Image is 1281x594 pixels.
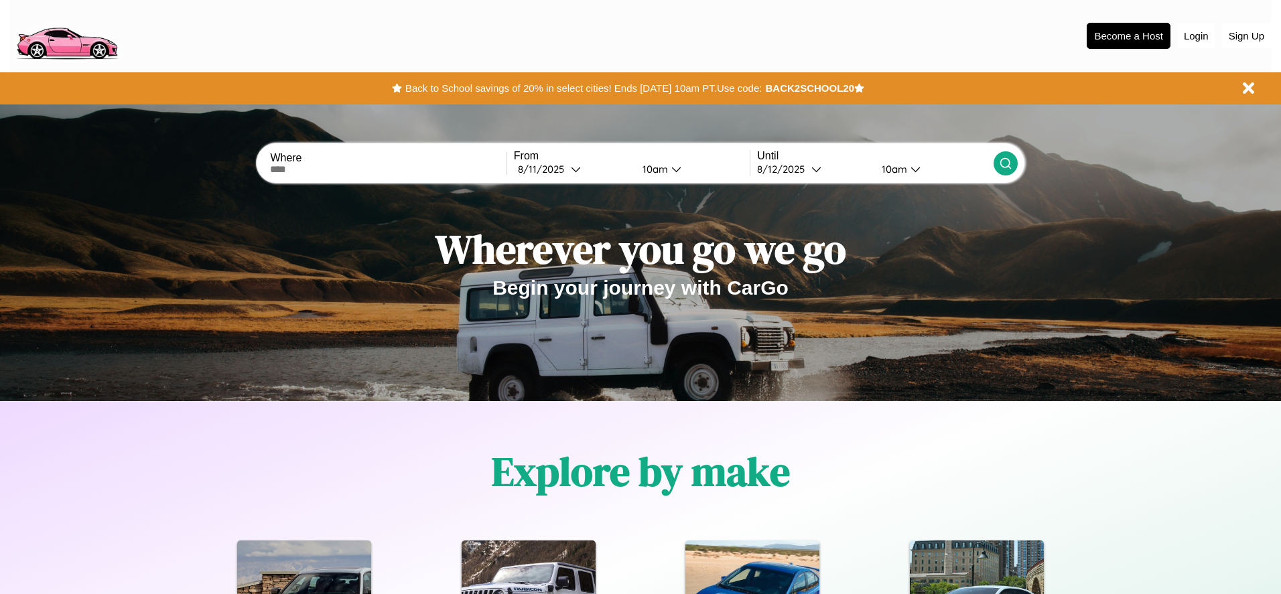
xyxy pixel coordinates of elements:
label: Where [270,152,506,164]
button: Back to School savings of 20% in select cities! Ends [DATE] 10am PT.Use code: [402,79,765,98]
h1: Explore by make [492,444,790,499]
button: Sign Up [1222,23,1271,48]
label: From [514,150,750,162]
div: 10am [636,163,671,175]
label: Until [757,150,993,162]
div: 10am [875,163,911,175]
button: 10am [871,162,993,176]
b: BACK2SCHOOL20 [765,82,854,94]
button: Login [1177,23,1215,48]
img: logo [10,7,123,63]
button: 10am [632,162,750,176]
div: 8 / 12 / 2025 [757,163,811,175]
button: Become a Host [1087,23,1170,49]
div: 8 / 11 / 2025 [518,163,571,175]
button: 8/11/2025 [514,162,632,176]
